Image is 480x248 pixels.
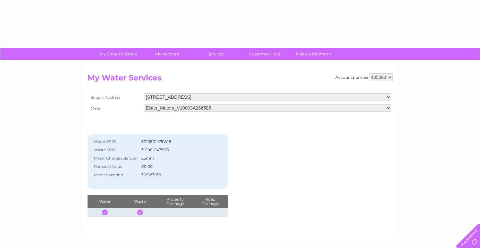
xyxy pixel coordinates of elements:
h2: My Water Services [88,73,393,86]
td: 25mm [140,154,214,162]
th: Meter [88,103,142,113]
a: My Clear Business [92,48,145,60]
th: Property Drainage [157,195,192,208]
div: Account number [335,73,393,81]
a: Make A Payment [287,48,340,60]
th: Rateable Value [91,162,140,171]
th: Waste SPID [91,146,140,154]
td: 3010801475W18 [140,137,214,146]
th: Meter Chargeable Size [91,154,140,162]
th: Road Drainage [193,195,228,208]
th: Supply Address [88,92,142,103]
th: Water [88,195,122,208]
th: Waste [122,195,157,208]
a: Customer Help [238,48,291,60]
a: Services [189,48,242,60]
a: My Account [141,48,194,60]
th: Water SPID [91,137,140,146]
th: Meter Location [91,171,140,179]
td: 3010801475S15 [140,146,214,154]
td: £0.00 [140,162,214,171]
td: 305123938 [140,171,214,179]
